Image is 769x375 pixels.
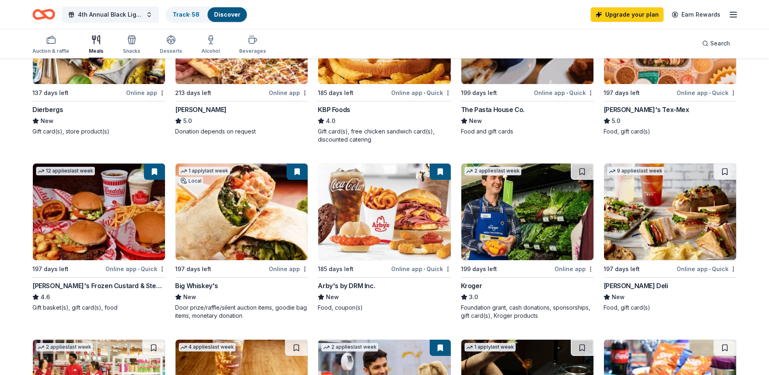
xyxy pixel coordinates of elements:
[89,48,103,54] div: Meals
[461,281,482,291] div: Kroger
[461,264,497,274] div: 199 days left
[667,7,725,22] a: Earn Rewards
[175,127,308,136] div: Donation depends on request
[165,6,248,23] button: Track· 58Discover
[175,88,211,98] div: 213 days left
[318,163,451,312] a: Image for Arby's by DRM Inc.185 days leftOnline app•QuickArby's by DRM Inc.NewFood, coupon(s)
[175,105,227,114] div: [PERSON_NAME]
[175,264,211,274] div: 197 days left
[183,116,192,126] span: 5.0
[32,281,165,291] div: [PERSON_NAME]'s Frozen Custard & Steakburgers
[214,11,240,18] a: Discover
[461,127,594,136] div: Food and gift cards
[461,105,525,114] div: The Pasta House Co.
[607,167,664,175] div: 9 applies last week
[179,177,203,185] div: Local
[424,90,425,96] span: •
[677,88,737,98] div: Online app Quick
[89,32,103,58] button: Meals
[201,48,220,54] div: Alcohol
[318,264,353,274] div: 185 days left
[176,164,308,260] img: Image for Big Whiskey's
[32,264,69,274] div: 197 days left
[469,116,482,126] span: New
[326,292,339,302] span: New
[604,281,668,291] div: [PERSON_NAME] Deli
[32,304,165,312] div: Gift basket(s), gift card(s), food
[32,48,69,54] div: Auction & raffle
[175,163,308,320] a: Image for Big Whiskey's1 applylast weekLocal197 days leftOnline appBig Whiskey'sNewDoor prize/raf...
[612,116,620,126] span: 5.0
[326,116,335,126] span: 4.0
[123,48,140,54] div: Snacks
[604,304,737,312] div: Food, gift card(s)
[318,105,350,114] div: KBP Foods
[318,281,375,291] div: Arby's by DRM Inc.
[465,343,516,351] div: 1 apply last week
[239,32,266,58] button: Beverages
[709,266,711,272] span: •
[33,164,165,260] img: Image for Freddy's Frozen Custard & Steakburgers
[126,88,165,98] div: Online app
[465,167,521,175] div: 2 applies last week
[175,281,218,291] div: Big Whiskey's
[677,264,737,274] div: Online app Quick
[32,127,165,136] div: Gift card(s), store product(s)
[604,163,737,312] a: Image for McAlister's Deli9 applieslast week197 days leftOnline app•Quick[PERSON_NAME] DeliNewFoo...
[173,11,199,18] a: Track· 58
[123,32,140,58] button: Snacks
[604,264,640,274] div: 197 days left
[424,266,425,272] span: •
[318,164,450,260] img: Image for Arby's by DRM Inc.
[41,116,54,126] span: New
[604,164,736,260] img: Image for McAlister's Deli
[604,105,689,114] div: [PERSON_NAME]'s Tex-Mex
[318,304,451,312] div: Food, coupon(s)
[78,10,143,19] span: 4th Annual Black Light [DOMAIN_NAME]
[612,292,625,302] span: New
[32,163,165,312] a: Image for Freddy's Frozen Custard & Steakburgers12 applieslast week197 days leftOnline app•Quick[...
[36,343,93,351] div: 2 applies last week
[269,264,308,274] div: Online app
[239,48,266,54] div: Beverages
[138,266,139,272] span: •
[709,90,711,96] span: •
[566,90,568,96] span: •
[318,127,451,144] div: Gift card(s), free chicken sandwich card(s), discounted catering
[160,48,182,54] div: Desserts
[32,5,55,24] a: Home
[179,167,230,175] div: 1 apply last week
[183,292,196,302] span: New
[32,105,63,114] div: Dierbergs
[36,167,95,175] div: 12 applies last week
[391,264,451,274] div: Online app Quick
[461,163,594,320] a: Image for Kroger2 applieslast week199 days leftOnline appKroger3.0Foundation grant, cash donation...
[318,88,353,98] div: 185 days left
[696,35,737,52] button: Search
[604,88,640,98] div: 197 days left
[710,39,730,48] span: Search
[32,32,69,58] button: Auction & raffle
[32,88,69,98] div: 137 days left
[321,343,378,351] div: 2 applies last week
[62,6,159,23] button: 4th Annual Black Light [DOMAIN_NAME]
[41,292,50,302] span: 4.6
[461,88,497,98] div: 199 days left
[461,164,593,260] img: Image for Kroger
[269,88,308,98] div: Online app
[469,292,478,302] span: 3.0
[179,343,236,351] div: 4 applies last week
[461,304,594,320] div: Foundation grant, cash donations, sponsorships, gift card(s), Kroger products
[105,264,165,274] div: Online app Quick
[160,32,182,58] button: Desserts
[534,88,594,98] div: Online app Quick
[555,264,594,274] div: Online app
[201,32,220,58] button: Alcohol
[391,88,451,98] div: Online app Quick
[591,7,664,22] a: Upgrade your plan
[175,304,308,320] div: Door prize/raffle/silent auction items, goodie bag items, monetary donation
[604,127,737,136] div: Food, gift card(s)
